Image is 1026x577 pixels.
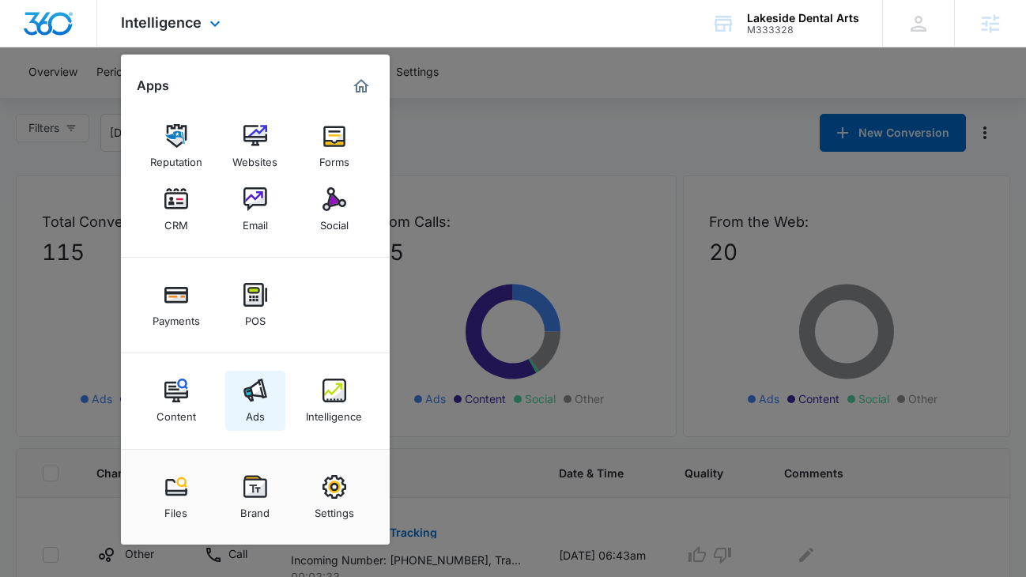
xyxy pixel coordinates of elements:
[153,307,200,327] div: Payments
[304,116,364,176] a: Forms
[315,499,354,519] div: Settings
[245,307,266,327] div: POS
[146,116,206,176] a: Reputation
[121,14,202,31] span: Intelligence
[25,41,38,54] img: website_grey.svg
[146,467,206,527] a: Files
[225,179,285,239] a: Email
[747,25,859,36] div: account id
[304,179,364,239] a: Social
[306,402,362,423] div: Intelligence
[246,402,265,423] div: Ads
[319,148,349,168] div: Forms
[60,93,141,104] div: Domain Overview
[243,211,268,232] div: Email
[164,211,188,232] div: CRM
[146,275,206,335] a: Payments
[225,371,285,431] a: Ads
[44,25,77,38] div: v 4.0.25
[164,499,187,519] div: Files
[150,148,202,168] div: Reputation
[146,179,206,239] a: CRM
[232,148,277,168] div: Websites
[747,12,859,25] div: account name
[225,116,285,176] a: Websites
[137,78,169,93] h2: Apps
[157,402,196,423] div: Content
[43,92,55,104] img: tab_domain_overview_orange.svg
[146,371,206,431] a: Content
[240,499,270,519] div: Brand
[41,41,174,54] div: Domain: [DOMAIN_NAME]
[225,467,285,527] a: Brand
[349,74,374,99] a: Marketing 360® Dashboard
[320,211,349,232] div: Social
[225,275,285,335] a: POS
[175,93,266,104] div: Keywords by Traffic
[157,92,170,104] img: tab_keywords_by_traffic_grey.svg
[304,371,364,431] a: Intelligence
[304,467,364,527] a: Settings
[25,25,38,38] img: logo_orange.svg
